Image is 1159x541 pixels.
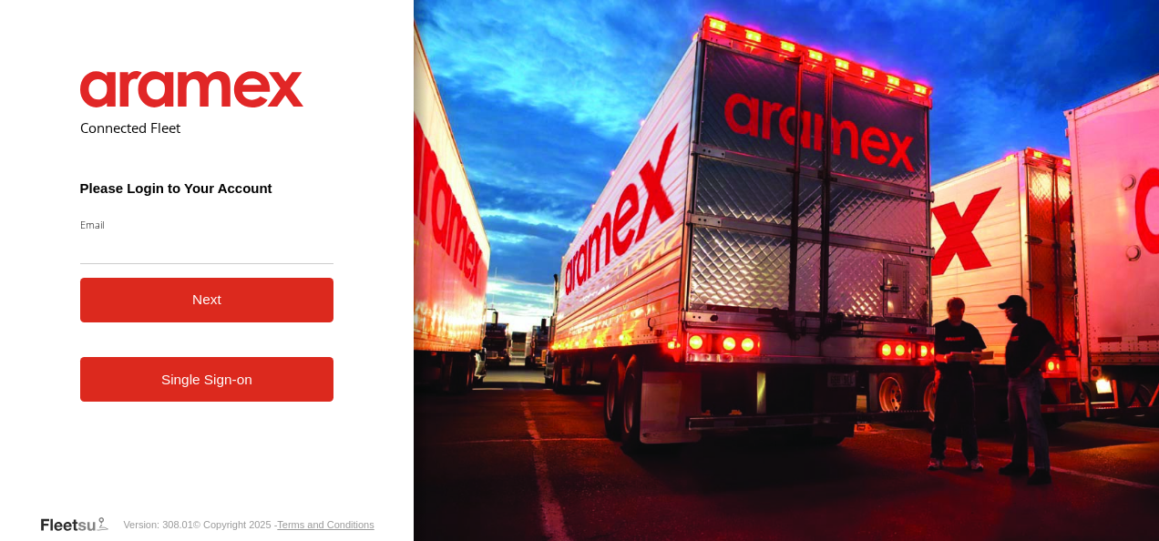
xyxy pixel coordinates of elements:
div: © Copyright 2025 - [193,519,374,530]
button: Next [80,278,334,322]
a: Single Sign-on [80,357,334,402]
img: Aramex [80,71,304,107]
h2: Connected Fleet [80,118,334,137]
h3: Please Login to Your Account [80,180,334,196]
a: Terms and Conditions [277,519,374,530]
a: Visit our Website [39,515,123,534]
label: Email [80,218,334,231]
div: Version: 308.01 [123,519,192,530]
